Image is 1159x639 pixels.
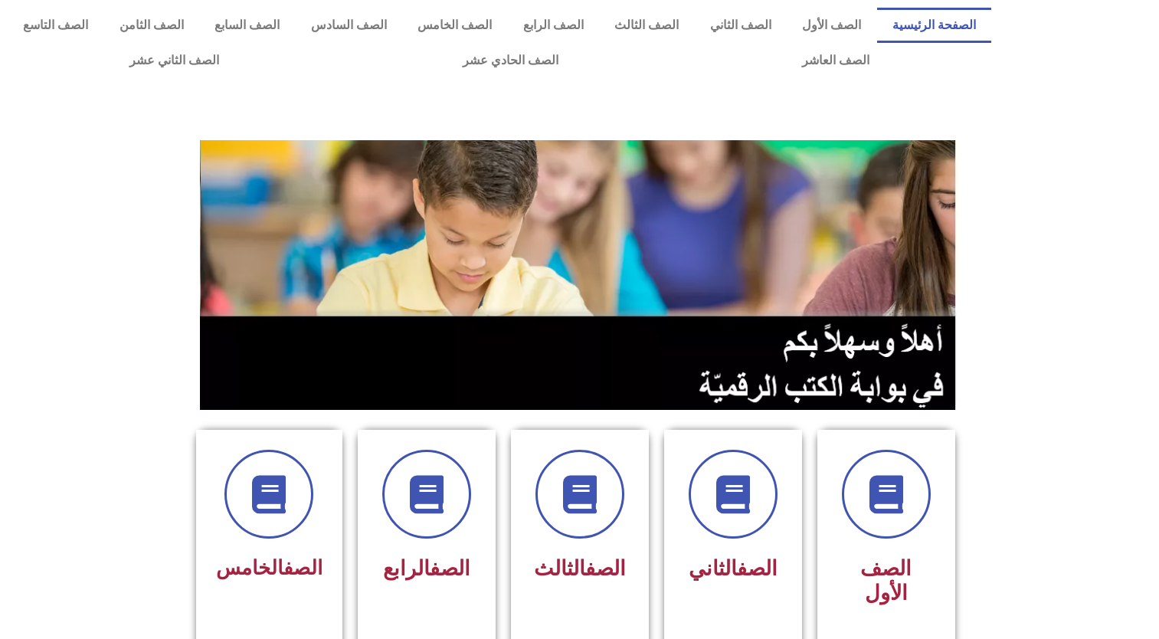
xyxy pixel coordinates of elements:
a: الصف الثالث [599,8,695,43]
span: الصف الأول [860,556,912,605]
span: الخامس [216,556,322,579]
a: الصف التاسع [8,8,104,43]
a: الصف [737,556,778,581]
a: الصف [283,556,322,579]
a: الصف السابع [199,8,296,43]
span: الثالث [534,556,626,581]
a: الصف الثاني عشر [8,43,341,78]
a: الصف السادس [296,8,403,43]
span: الرابع [383,556,470,581]
span: الثاني [689,556,778,581]
a: الصف الثامن [104,8,200,43]
a: الصف [430,556,470,581]
a: الصف الرابع [508,8,600,43]
a: الصف [585,556,626,581]
a: الصف العاشر [680,43,991,78]
a: الصف الحادي عشر [341,43,680,78]
a: الصف الخامس [402,8,508,43]
a: الصف الأول [787,8,877,43]
a: الصف الثاني [695,8,787,43]
a: الصفحة الرئيسية [877,8,992,43]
